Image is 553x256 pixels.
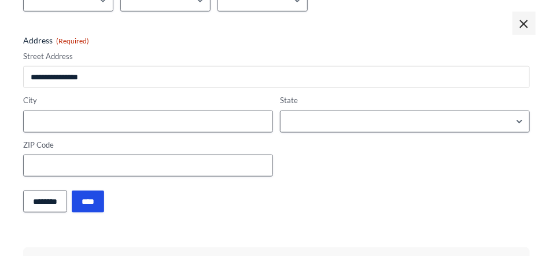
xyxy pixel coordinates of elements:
label: State [280,95,530,106]
label: Street Address [23,51,530,62]
label: City [23,95,273,106]
span: × [513,12,536,35]
span: (Required) [56,36,89,45]
legend: Address [23,35,89,46]
label: ZIP Code [23,140,273,151]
